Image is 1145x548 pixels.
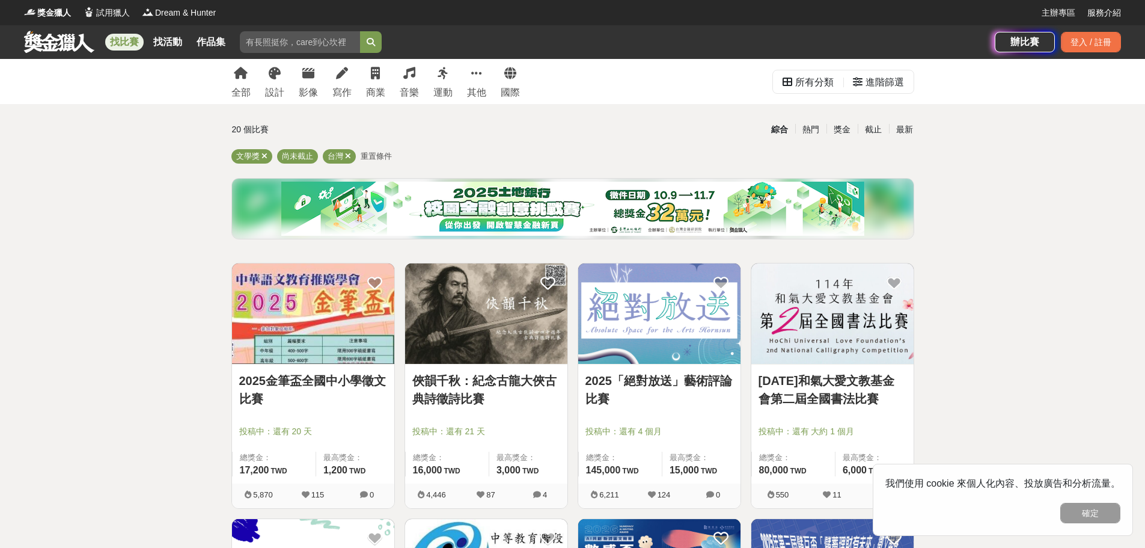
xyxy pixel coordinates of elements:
[236,152,260,161] span: 文學獎
[349,467,365,475] span: TWD
[586,465,621,475] span: 145,000
[543,490,547,499] span: 4
[1087,7,1121,19] a: 服務介紹
[599,490,619,499] span: 6,211
[759,372,906,408] a: [DATE]和氣大愛文教基金會第二屆全國書法比賽
[332,59,352,104] a: 寫作
[843,465,867,475] span: 6,000
[496,465,521,475] span: 3,000
[790,467,806,475] span: TWD
[232,119,459,140] div: 20 個比賽
[299,85,318,100] div: 影像
[585,372,733,408] a: 2025「絕對放送」藝術評論比賽
[253,490,273,499] span: 5,870
[142,6,154,18] img: Logo
[239,372,387,408] a: 2025金筆盃全國中小學徵文比賽
[323,452,387,464] span: 最高獎金：
[366,85,385,100] div: 商業
[1060,503,1120,523] button: 確定
[239,425,387,438] span: 投稿中：還有 20 天
[467,59,486,104] a: 其他
[240,465,269,475] span: 17,200
[231,85,251,100] div: 全部
[759,425,906,438] span: 投稿中：還有 大約 1 個月
[413,465,442,475] span: 16,000
[832,490,841,499] span: 11
[328,152,343,161] span: 台灣
[412,425,560,438] span: 投稿中：還有 21 天
[24,7,71,19] a: Logo獎金獵人
[843,452,906,464] span: 最高獎金：
[759,465,789,475] span: 80,000
[281,182,864,236] img: de0ec254-a5ce-4606-9358-3f20dd3f7ec9.png
[433,85,453,100] div: 運動
[232,263,394,364] img: Cover Image
[400,85,419,100] div: 音樂
[142,7,216,19] a: LogoDream & Hunter
[1042,7,1075,19] a: 主辦專區
[776,490,789,499] span: 550
[240,31,360,53] input: 有長照挺你，care到心坎裡！青春出手，拍出照顧 影音徵件活動
[265,59,284,104] a: 設計
[670,452,733,464] span: 最高獎金：
[366,59,385,104] a: 商業
[795,119,826,140] div: 熱門
[585,425,733,438] span: 投稿中：還有 4 個月
[361,152,392,161] span: 重置條件
[426,490,446,499] span: 4,446
[586,452,655,464] span: 總獎金：
[444,467,460,475] span: TWD
[37,7,71,19] span: 獎金獵人
[231,59,251,104] a: 全部
[501,59,520,104] a: 國際
[858,119,889,140] div: 截止
[866,70,904,94] div: 進階篩選
[24,6,36,18] img: Logo
[826,119,858,140] div: 獎金
[1061,32,1121,52] div: 登入 / 註冊
[155,7,216,19] span: Dream & Hunter
[764,119,795,140] div: 綜合
[83,7,130,19] a: Logo試用獵人
[270,467,287,475] span: TWD
[701,467,717,475] span: TWD
[670,465,699,475] span: 15,000
[869,467,885,475] span: TWD
[323,465,347,475] span: 1,200
[795,70,834,94] div: 所有分類
[83,6,95,18] img: Logo
[658,490,671,499] span: 124
[400,59,419,104] a: 音樂
[501,85,520,100] div: 國際
[885,478,1120,488] span: 我們使用 cookie 來個人化內容、投放廣告和分析流量。
[433,59,453,104] a: 運動
[995,32,1055,52] a: 辦比賽
[405,263,567,364] img: Cover Image
[413,452,481,464] span: 總獎金：
[265,85,284,100] div: 設計
[622,467,638,475] span: TWD
[96,7,130,19] span: 試用獵人
[522,467,539,475] span: TWD
[192,34,230,51] a: 作品集
[486,490,495,499] span: 87
[467,85,486,100] div: 其他
[311,490,325,499] span: 115
[889,119,920,140] div: 最新
[578,263,740,364] img: Cover Image
[751,263,914,364] img: Cover Image
[496,452,560,464] span: 最高獎金：
[105,34,144,51] a: 找比賽
[240,452,308,464] span: 總獎金：
[412,372,560,408] a: 俠韻千秋：紀念古龍大俠古典詩徵詩比賽
[759,452,828,464] span: 總獎金：
[148,34,187,51] a: 找活動
[282,152,313,161] span: 尚未截止
[370,490,374,499] span: 0
[332,85,352,100] div: 寫作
